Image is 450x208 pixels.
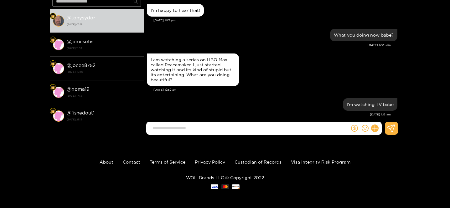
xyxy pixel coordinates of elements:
[67,69,141,75] strong: [DATE] 15:28
[67,45,141,51] strong: [DATE] 11:53
[153,88,397,92] div: [DATE] 12:52 am
[123,160,140,164] a: Contact
[147,53,239,86] div: Sep. 28, 12:52 am
[150,160,185,164] a: Terms of Service
[147,4,204,17] div: Sep. 27, 11:01 pm
[153,18,397,23] div: [DATE] 11:01 pm
[53,15,64,27] img: conversation
[51,38,55,42] img: Fan Level
[350,124,359,133] button: dollar
[330,29,397,41] div: Sep. 28, 12:28 am
[343,98,397,111] div: Sep. 28, 1:18 am
[147,112,391,117] div: [DATE] 1:18 am
[51,109,55,113] img: Fan Level
[291,160,350,164] a: Visa Integrity Risk Program
[147,43,391,47] div: [DATE] 12:28 am
[53,39,64,50] img: conversation
[67,15,95,20] strong: @ tonysydor
[67,93,141,99] strong: [DATE] 17:13
[67,117,141,122] strong: [DATE] 21:13
[67,110,95,115] strong: @ fishedout1
[235,160,282,164] a: Custodian of Records
[67,39,93,44] strong: @ jamesotis
[195,160,225,164] a: Privacy Policy
[53,87,64,98] img: conversation
[67,22,141,27] strong: [DATE] 01:18
[51,14,55,18] img: Fan Level
[53,110,64,122] img: conversation
[51,62,55,66] img: Fan Level
[351,125,358,132] span: dollar
[67,86,90,92] strong: @ gpma19
[151,8,200,13] div: I'm happy to hear that!
[53,63,64,74] img: conversation
[51,86,55,89] img: Fan Level
[347,102,394,107] div: I'm watching TV babe
[362,125,369,132] span: smile
[100,160,113,164] a: About
[67,63,96,68] strong: @ joeee8752
[334,33,394,38] div: What you doing now babe?
[151,57,235,82] div: I am watching a series on HBO Max called Peacemaker. I just started watching it and its kind of s...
